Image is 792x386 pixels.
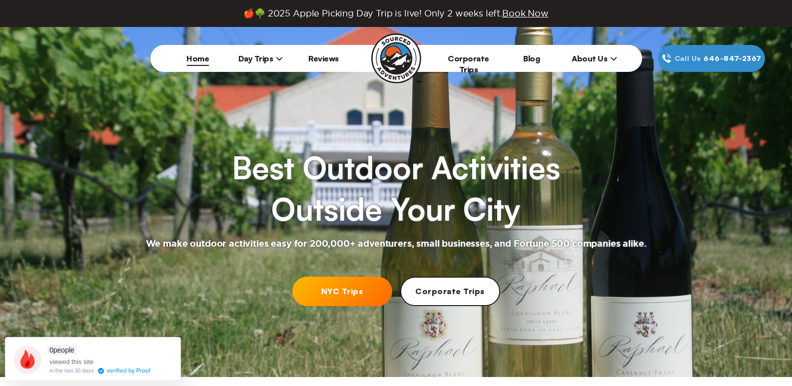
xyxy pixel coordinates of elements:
span: 646‍-847‍-2367 [704,53,761,64]
img: Sourced Adventures company logo [371,33,421,83]
span: About Us [572,53,617,63]
span: 0 [49,346,53,354]
span: Day Trips [238,53,283,63]
a: Home [186,53,209,63]
a: Corporate Trips [448,53,489,74]
a: Blog [523,53,540,63]
a: NYC Trips [292,277,392,306]
a: Corporate Trips [400,277,500,306]
a: Call Us646‍-847‍-2367 [658,45,765,72]
span: people [47,346,76,355]
span: Book Now [502,8,549,18]
h1: Best Outdoor Activities Outside Your City [232,147,560,230]
span: 🍎🌳 2025 Apple Picking Day Trip is live! Only 2 weeks left. [243,8,548,19]
h2: We make outdoor activities easy for 200,000+ adventurers, small businesses, and Fortune 500 compa... [146,238,647,250]
span: Call Us [672,53,704,64]
span: viewed this site [49,358,93,366]
div: in the last 30 days [49,368,94,374]
a: Reviews [308,53,339,63]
